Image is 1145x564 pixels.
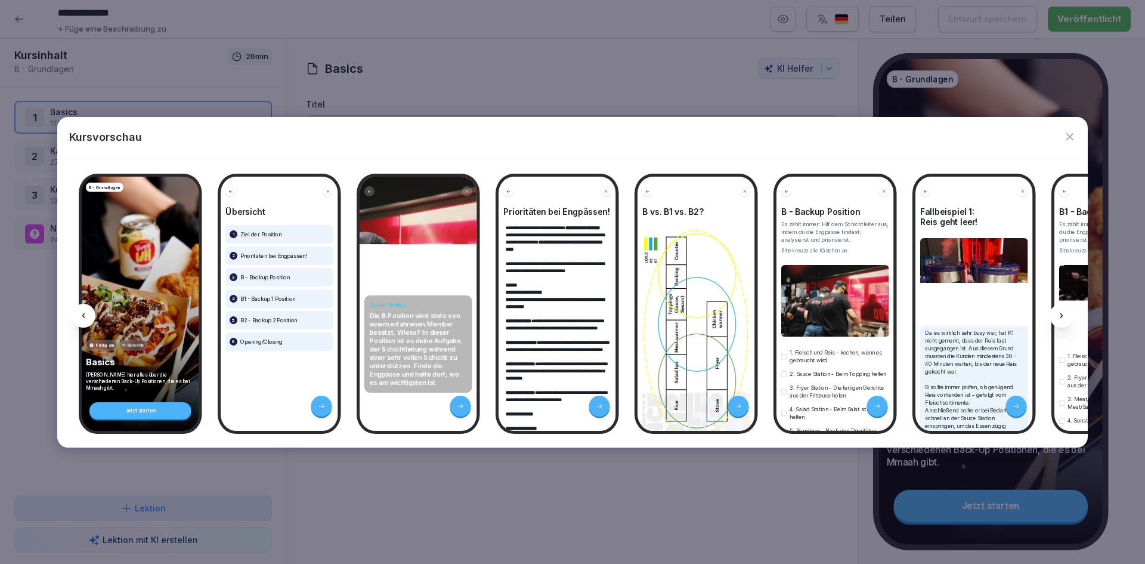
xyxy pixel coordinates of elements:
[225,207,333,217] h4: Übersicht
[790,427,876,434] p: 5. Sonstiges - Nach den Prioritäten
[89,184,121,190] p: B - Grundlagen
[790,370,886,378] p: 2. Sauce Station - Beim Topping helfen
[240,295,295,302] p: B1 - Backup 1 Position
[69,129,142,145] p: Kursvorschau
[96,342,115,349] p: Fällig am
[781,207,889,217] h4: B - Backup Position
[232,252,235,259] p: 2
[232,316,235,323] p: 5
[925,329,1023,437] p: Da es wirklich sehr busy war, hat K1 nicht gemerkt, dass der Reis fast ausgegangen ist. Aus diese...
[240,273,290,281] p: B - Backup Position
[370,301,468,308] h4: Ziel der Position
[370,311,468,386] p: Die B Position wird stets von einem erfahrenen Member besetzt. Wieso? In dieser Position ist es d...
[781,247,889,254] div: Bitte kreuze alle Kästchen an.
[232,273,235,281] p: 3
[122,342,144,349] p: 11 Schritte
[240,230,281,238] p: Ziel der Position
[642,207,750,217] h4: B vs. B1 vs. B2?
[240,338,283,345] p: Opening/Closing
[920,238,1028,319] img: Bild und Text Vorschau
[642,228,750,440] img: Bild und Text Vorschau
[240,252,307,259] p: Prioritäten bei Engpässen!
[781,265,889,337] img: h7asl3gy0dkm7qbp2lu9bgwk.png
[790,384,889,399] p: 3. Fryer Station - Die fertigen Gerichte aus der Fritteuse holen
[790,349,889,364] p: 1. Fleisch und Reis - kochen, wenn es gebraucht wird
[89,402,191,419] div: Jetzt starten
[232,338,235,345] p: 6
[781,220,889,244] p: Es zählt immer: Hilf dem Schichtleiter aus, indem du die Engpässe findest, analysierst und priori...
[920,207,1028,227] h4: Fallbeispiel 1: Reis geht leer!
[232,295,235,302] p: 4
[86,356,195,368] p: Basics
[503,207,611,217] h4: Prioritäten bei Engpässen!
[233,230,234,238] p: 1
[790,405,889,421] p: 4. Salad Station - Beim Salat schaufeln helfen
[86,371,195,391] p: [PERSON_NAME] hier alles über die verschiedenen Back-Up Positionen, die es bei Mmaah gibt.
[240,316,297,323] p: B2 - Backup 2 Position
